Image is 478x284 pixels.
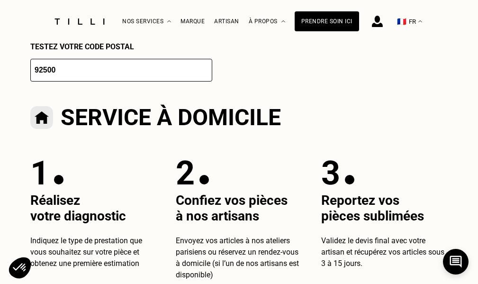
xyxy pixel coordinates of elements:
[397,17,406,26] span: 🇫🇷
[295,11,359,31] a: Prendre soin ici
[176,236,299,279] span: Envoyez vos articles à nos ateliers parisiens ou réservez un rendez-vous à domicile (si l’un de n...
[176,192,288,208] span: Confiez vos pièces
[321,208,424,224] span: pièces sublimées
[372,16,383,27] img: icône connexion
[418,20,422,23] img: menu déroulant
[30,59,212,82] input: ex: 91344
[51,18,108,25] img: Logo du service de couturière Tilli
[30,106,53,129] img: Comment ça marche
[321,154,340,192] p: 3
[321,236,444,268] span: Validez le devis final avec votre artisan et récupérez vos articles sous 3 à 15 jours.
[122,0,171,43] div: Nos services
[30,208,126,224] span: votre diagnostic
[249,0,285,43] div: À propos
[281,20,285,23] img: Menu déroulant à propos
[321,192,399,208] span: Reportez vos
[30,154,49,192] p: 1
[176,208,259,224] span: à nos artisans
[392,0,427,43] button: 🇫🇷 FR
[61,104,281,131] h2: Service à domicile
[30,192,80,208] span: Réalisez
[167,20,171,23] img: Menu déroulant
[30,42,448,51] p: Testez votre code postal
[180,18,205,25] a: Marque
[30,236,142,268] span: Indiquez le type de prestation que vous souhaitez sur votre pièce et obtenez une première estimation
[214,18,239,25] a: Artisan
[176,154,195,192] p: 2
